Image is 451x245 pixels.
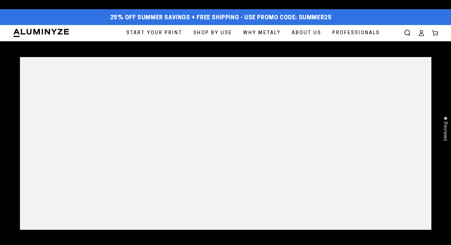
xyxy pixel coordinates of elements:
div: Click to open Judge.me floating reviews tab [439,111,451,146]
a: Shop By Use [189,25,237,41]
span: Why Metal? [243,29,281,37]
summary: Search our site [400,26,414,40]
a: About Us [287,25,326,41]
span: 25% off Summer Savings + Free Shipping - Use Promo Code: SUMMER25 [110,15,332,22]
img: Aluminyze [13,28,70,38]
img: Why Photo Prints on Metal Are the Future of Photo Preservation and Display [20,57,431,230]
a: Start Your Print [122,25,187,41]
a: Professionals [328,25,385,41]
span: Start Your Print [126,29,182,37]
span: About Us [292,29,321,37]
span: Shop By Use [193,29,232,37]
span: Professionals [332,29,380,37]
a: Why Metal? [238,25,285,41]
